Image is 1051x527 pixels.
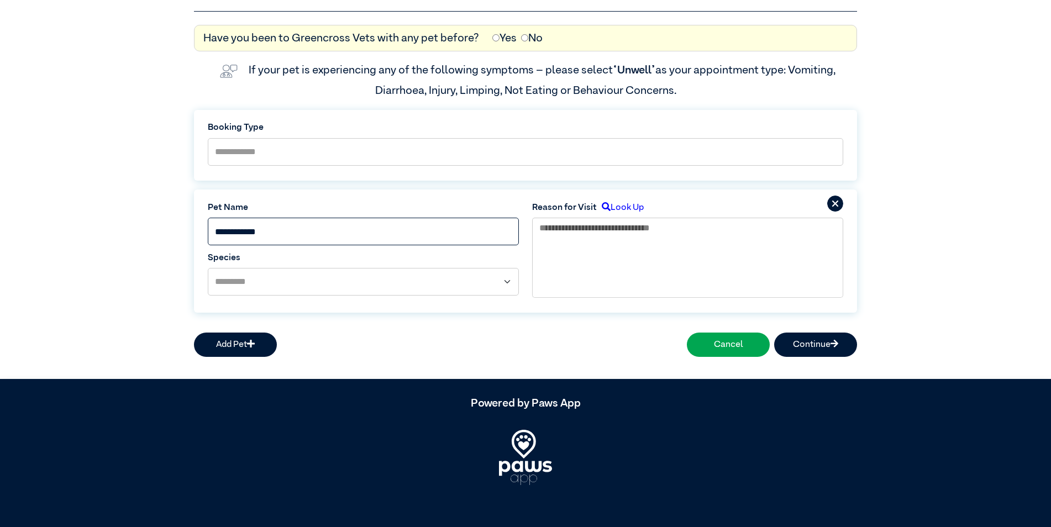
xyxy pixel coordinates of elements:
[521,34,528,41] input: No
[492,34,500,41] input: Yes
[208,251,519,265] label: Species
[194,333,277,357] button: Add Pet
[499,430,552,485] img: PawsApp
[249,65,838,96] label: If your pet is experiencing any of the following symptoms – please select as your appointment typ...
[532,201,597,214] label: Reason for Visit
[521,30,543,46] label: No
[208,201,519,214] label: Pet Name
[613,65,655,76] span: “Unwell”
[774,333,857,357] button: Continue
[203,30,479,46] label: Have you been to Greencross Vets with any pet before?
[208,121,843,134] label: Booking Type
[687,333,770,357] button: Cancel
[597,201,644,214] label: Look Up
[492,30,517,46] label: Yes
[194,397,857,410] h5: Powered by Paws App
[216,60,242,82] img: vet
